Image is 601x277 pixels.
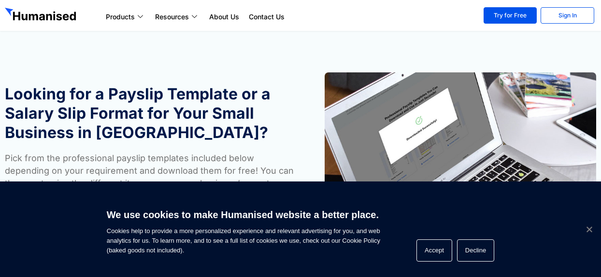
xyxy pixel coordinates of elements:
h1: Looking for a Payslip Template or a Salary Slip Format for Your Small Business in [GEOGRAPHIC_DATA]? [5,84,296,142]
span: Cookies help to provide a more personalized experience and relevant advertising for you, and web ... [107,203,380,255]
a: Products [101,11,150,23]
span: Decline [584,224,594,234]
a: Try for Free [484,7,537,24]
h6: We use cookies to make Humanised website a better place. [107,208,380,222]
button: Decline [457,239,494,262]
a: About Us [204,11,244,23]
a: Resources [150,11,204,23]
a: Sign In [541,7,594,24]
img: GetHumanised Logo [5,8,78,23]
p: Pick from the professional payslip templates included below depending on your requirement and dow... [5,152,296,202]
a: Contact Us [244,11,289,23]
button: Accept [416,239,452,262]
